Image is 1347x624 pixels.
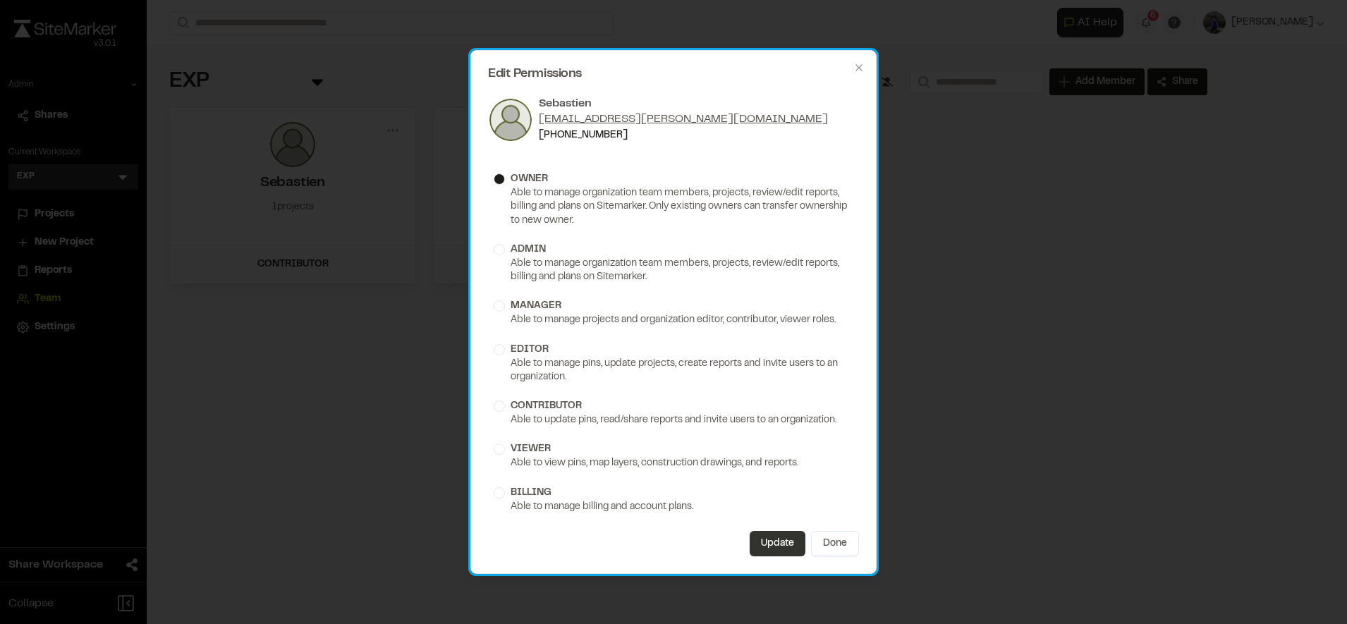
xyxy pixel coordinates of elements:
div: editor [511,342,549,357]
div: manager [511,298,561,314]
div: Able to update pins, read/share reports and invite users to an organization. [494,414,853,427]
div: Sebastien [539,96,828,111]
div: owner [511,171,548,187]
div: Able to manage organization team members, projects, review/edit reports, billing and plans on Sit... [494,187,853,228]
h2: Edit Permissions [488,68,859,80]
div: Able to view pins, map layers, construction drawings, and reports. [494,457,853,470]
div: viewer [511,441,551,457]
div: Able to manage projects and organization editor, contributor, viewer roles. [494,314,853,327]
a: [PHONE_NUMBER] [539,131,628,140]
img: photo [488,97,533,142]
div: Able to manage billing and account plans. [494,501,853,514]
div: Able to manage pins, update projects, create reports and invite users to an organization. [494,357,853,385]
div: Able to manage organization team members, projects, review/edit reports, billing and plans on Sit... [494,257,853,285]
button: Done [811,531,859,556]
div: contributor [511,398,582,414]
a: [EMAIL_ADDRESS][PERSON_NAME][DOMAIN_NAME] [539,114,828,124]
div: billing [511,485,551,501]
button: Update [750,531,805,556]
div: admin [511,242,546,257]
